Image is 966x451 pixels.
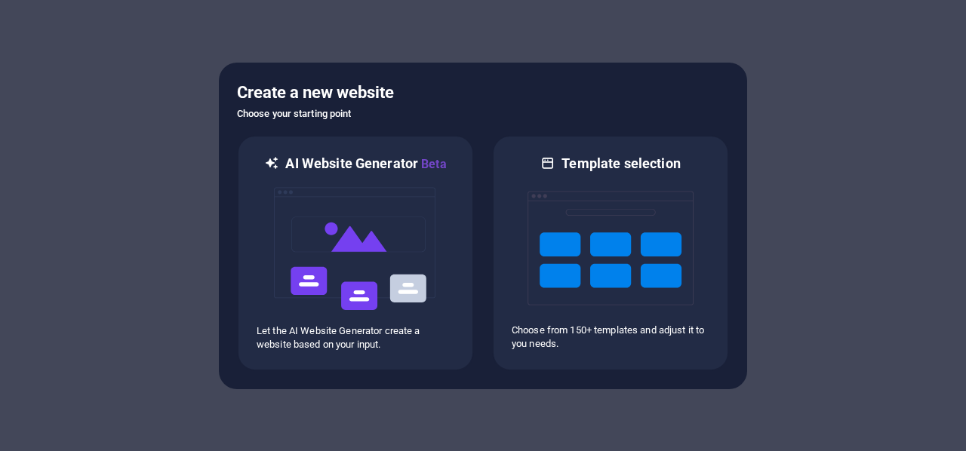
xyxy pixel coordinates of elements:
[512,324,709,351] p: Choose from 150+ templates and adjust it to you needs.
[272,173,438,324] img: ai
[237,81,729,105] h5: Create a new website
[492,135,729,371] div: Template selectionChoose from 150+ templates and adjust it to you needs.
[418,157,447,171] span: Beta
[285,155,446,173] h6: AI Website Generator
[257,324,454,351] p: Let the AI Website Generator create a website based on your input.
[237,105,729,123] h6: Choose your starting point
[237,135,474,371] div: AI Website GeneratorBetaaiLet the AI Website Generator create a website based on your input.
[561,155,680,173] h6: Template selection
